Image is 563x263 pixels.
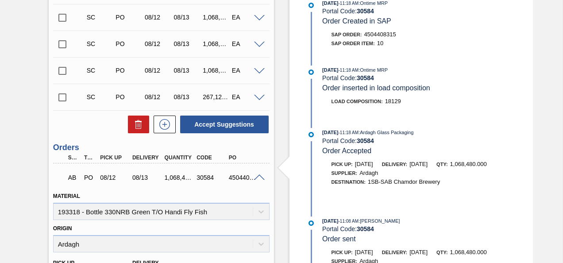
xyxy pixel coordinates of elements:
[377,40,383,46] span: 10
[382,250,407,255] span: Delivery:
[68,174,79,181] p: AB
[436,250,447,255] span: Qty:
[143,14,174,21] div: 08/12/2025
[382,162,407,167] span: Delivery:
[113,67,144,74] div: Purchase order
[53,193,80,199] label: Material
[53,143,270,152] h3: Orders
[332,162,353,167] span: Pick up:
[130,155,165,161] div: Delivery
[123,116,149,133] div: Delete Suggestions
[385,98,401,104] span: 18129
[194,174,229,181] div: 30584
[355,161,373,167] span: [DATE]
[322,74,532,81] div: Portal Code:
[53,225,72,232] label: Origin
[322,235,356,243] span: Order sent
[66,168,81,187] div: Awaiting Pick Up
[85,40,116,47] div: Suggestion Created
[332,41,375,46] span: SAP Order Item:
[436,162,447,167] span: Qty:
[357,137,374,144] strong: 30584
[308,70,314,75] img: atual
[201,14,231,21] div: 1,068,480.000
[201,93,231,101] div: 267,120.000
[98,174,132,181] div: 08/12/2025
[409,161,428,167] span: [DATE]
[308,132,314,137] img: atual
[143,67,174,74] div: 08/12/2025
[130,174,165,181] div: 08/13/2025
[322,147,371,155] span: Order Accepted
[162,174,197,181] div: 1,068,480.000
[322,67,338,73] span: [DATE]
[172,67,203,74] div: 08/13/2025
[339,130,359,135] span: - 11:18 AM
[359,218,400,224] span: : [PERSON_NAME]
[308,220,314,226] img: atual
[322,84,430,92] span: Order inserted in load composition
[227,155,261,161] div: PO
[332,32,362,37] span: SAP Order:
[332,179,366,185] span: Destination:
[230,67,261,74] div: EA
[85,14,116,21] div: Suggestion Created
[322,218,338,224] span: [DATE]
[450,249,487,255] span: 1,068,480.000
[322,17,391,25] span: Order Created in SAP
[322,225,532,232] div: Portal Code:
[450,161,487,167] span: 1,068,480.000
[143,93,174,101] div: 08/12/2025
[113,14,144,21] div: Purchase order
[322,0,338,6] span: [DATE]
[113,40,144,47] div: Purchase order
[143,40,174,47] div: 08/12/2025
[339,219,359,224] span: - 11:08 AM
[322,137,532,144] div: Portal Code:
[339,68,359,73] span: - 11:18 AM
[359,0,388,6] span: : Ontime MRP
[230,93,261,101] div: EA
[194,155,229,161] div: Code
[66,155,81,161] div: Step
[332,170,358,176] span: Supplier:
[230,14,261,21] div: EA
[357,225,374,232] strong: 30584
[322,8,532,15] div: Portal Code:
[332,250,353,255] span: Pick up:
[201,40,231,47] div: 1,068,480.000
[230,40,261,47] div: EA
[149,116,176,133] div: New suggestion
[357,74,374,81] strong: 30584
[332,99,383,104] span: Load Composition :
[339,1,359,6] span: - 11:18 AM
[172,93,203,101] div: 08/13/2025
[357,8,374,15] strong: 30584
[308,3,314,8] img: atual
[172,14,203,21] div: 08/13/2025
[359,67,388,73] span: : Ontime MRP
[368,178,440,185] span: 1SB-SAB Chamdor Brewery
[409,249,428,255] span: [DATE]
[359,170,378,176] span: Ardagh
[172,40,203,47] div: 08/13/2025
[162,155,197,161] div: Quantity
[85,93,116,101] div: Suggestion Created
[85,67,116,74] div: Suggestion Created
[359,130,413,135] span: : Ardagh Glass Packaging
[355,249,373,255] span: [DATE]
[176,115,270,134] div: Accept Suggestions
[180,116,269,133] button: Accept Suggestions
[322,130,338,135] span: [DATE]
[98,155,132,161] div: Pick up
[82,174,97,181] div: Purchase order
[227,174,261,181] div: 4504408315
[82,155,97,161] div: Type
[113,93,144,101] div: Purchase order
[201,67,231,74] div: 1,068,480.000
[364,31,396,38] span: 4504408315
